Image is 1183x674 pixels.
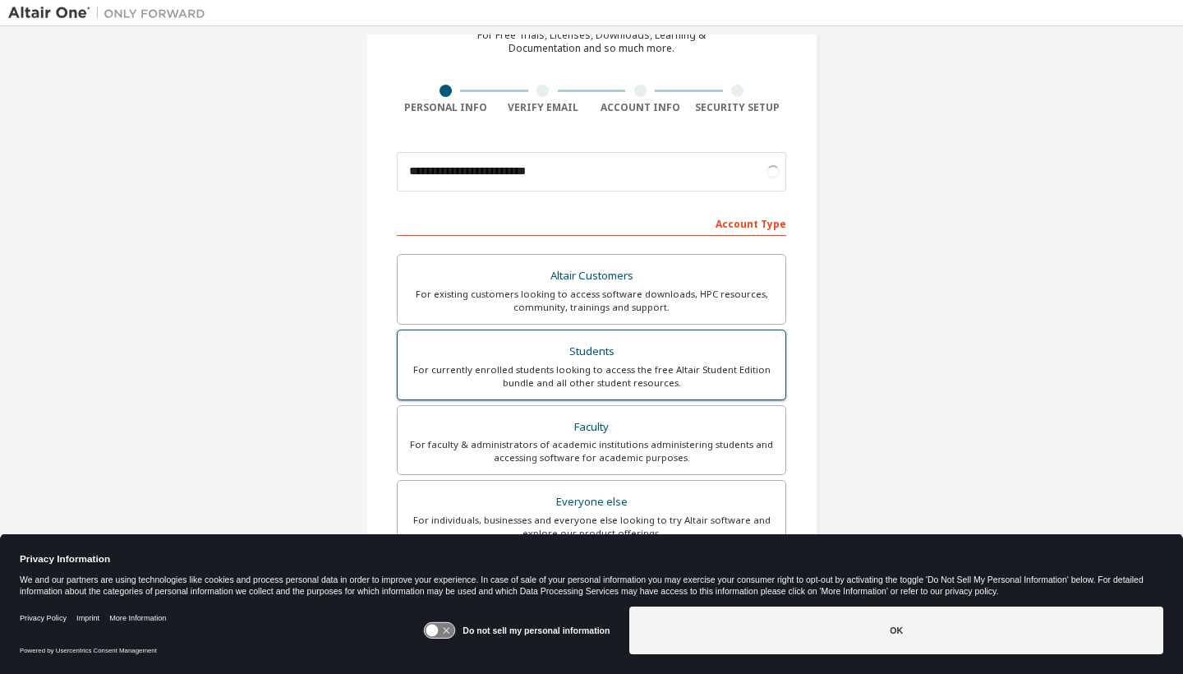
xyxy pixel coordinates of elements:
[689,101,787,114] div: Security Setup
[397,101,495,114] div: Personal Info
[407,340,776,363] div: Students
[407,265,776,288] div: Altair Customers
[407,438,776,464] div: For faculty & administrators of academic institutions administering students and accessing softwa...
[8,5,214,21] img: Altair One
[407,514,776,540] div: For individuals, businesses and everyone else looking to try Altair software and explore our prod...
[407,363,776,390] div: For currently enrolled students looking to access the free Altair Student Edition bundle and all ...
[591,101,689,114] div: Account Info
[397,210,786,236] div: Account Type
[407,491,776,514] div: Everyone else
[407,416,776,439] div: Faculty
[407,288,776,314] div: For existing customers looking to access software downloads, HPC resources, community, trainings ...
[477,29,706,55] div: For Free Trials, Licenses, Downloads, Learning & Documentation and so much more.
[495,101,592,114] div: Verify Email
